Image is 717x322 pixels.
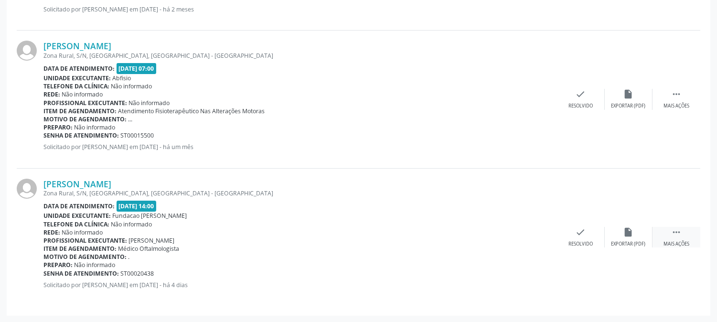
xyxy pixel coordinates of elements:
p: Solicitado por [PERSON_NAME] em [DATE] - há 2 meses [43,5,557,13]
b: Data de atendimento: [43,202,115,210]
span: ... [128,115,133,123]
img: img [17,179,37,199]
i:  [671,89,682,99]
span: Não informado [62,228,103,236]
span: Atendimento Fisioterapêutico Nas Alterações Motoras [118,107,265,115]
a: [PERSON_NAME] [43,179,111,189]
div: Mais ações [663,241,689,247]
span: Médico Oftalmologista [118,245,180,253]
b: Senha de atendimento: [43,131,119,140]
div: Resolvido [568,241,593,247]
b: Preparo: [43,123,73,131]
span: Não informado [75,261,116,269]
b: Profissional executante: [43,236,127,245]
i:  [671,227,682,237]
span: Não informado [75,123,116,131]
span: Não informado [111,82,152,90]
b: Motivo de agendamento: [43,115,127,123]
i: insert_drive_file [623,89,634,99]
b: Unidade executante: [43,74,111,82]
b: Rede: [43,90,60,98]
span: . [128,253,130,261]
b: Senha de atendimento: [43,269,119,278]
i: insert_drive_file [623,227,634,237]
b: Motivo de agendamento: [43,253,127,261]
span: Fundacao [PERSON_NAME] [113,212,187,220]
b: Item de agendamento: [43,107,117,115]
img: img [17,41,37,61]
div: Zona Rural, S/N, [GEOGRAPHIC_DATA], [GEOGRAPHIC_DATA] - [GEOGRAPHIC_DATA] [43,189,557,197]
div: Resolvido [568,103,593,109]
div: Exportar (PDF) [611,241,646,247]
a: [PERSON_NAME] [43,41,111,51]
div: Mais ações [663,103,689,109]
b: Preparo: [43,261,73,269]
b: Data de atendimento: [43,64,115,73]
span: Não informado [129,99,170,107]
b: Unidade executante: [43,212,111,220]
span: [PERSON_NAME] [129,236,175,245]
span: Não informado [62,90,103,98]
b: Telefone da clínica: [43,82,109,90]
span: Não informado [111,220,152,228]
p: Solicitado por [PERSON_NAME] em [DATE] - há um mês [43,143,557,151]
div: Exportar (PDF) [611,103,646,109]
p: Solicitado por [PERSON_NAME] em [DATE] - há 4 dias [43,281,557,289]
span: [DATE] 14:00 [117,201,157,212]
span: [DATE] 07:00 [117,63,157,74]
b: Rede: [43,228,60,236]
b: Item de agendamento: [43,245,117,253]
span: Abfisio [113,74,131,82]
i: check [576,89,586,99]
b: Telefone da clínica: [43,220,109,228]
b: Profissional executante: [43,99,127,107]
span: ST00015500 [121,131,154,140]
i: check [576,227,586,237]
span: ST00020438 [121,269,154,278]
div: Zona Rural, S/N, [GEOGRAPHIC_DATA], [GEOGRAPHIC_DATA] - [GEOGRAPHIC_DATA] [43,52,557,60]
